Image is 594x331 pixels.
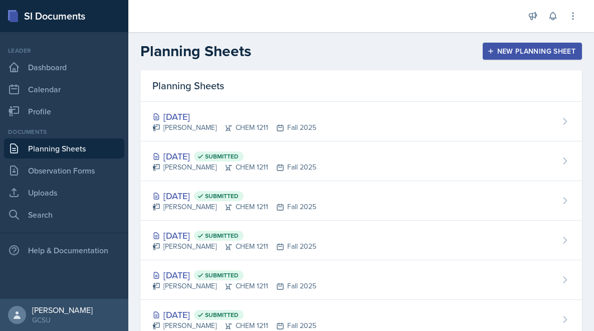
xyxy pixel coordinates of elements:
[152,281,316,291] div: [PERSON_NAME] CHEM 1211 Fall 2025
[152,122,316,133] div: [PERSON_NAME] CHEM 1211 Fall 2025
[489,47,575,55] div: New Planning Sheet
[140,260,582,300] a: [DATE] Submitted [PERSON_NAME]CHEM 1211Fall 2025
[152,189,316,203] div: [DATE]
[4,127,124,136] div: Documents
[140,42,251,60] h2: Planning Sheets
[32,315,93,325] div: GCSU
[205,152,239,160] span: Submitted
[140,70,582,102] div: Planning Sheets
[140,221,582,260] a: [DATE] Submitted [PERSON_NAME]CHEM 1211Fall 2025
[140,181,582,221] a: [DATE] Submitted [PERSON_NAME]CHEM 1211Fall 2025
[152,229,316,242] div: [DATE]
[4,205,124,225] a: Search
[152,241,316,252] div: [PERSON_NAME] CHEM 1211 Fall 2025
[483,43,582,60] button: New Planning Sheet
[4,240,124,260] div: Help & Documentation
[205,271,239,279] span: Submitted
[152,162,316,173] div: [PERSON_NAME] CHEM 1211 Fall 2025
[205,192,239,200] span: Submitted
[140,102,582,141] a: [DATE] [PERSON_NAME]CHEM 1211Fall 2025
[140,141,582,181] a: [DATE] Submitted [PERSON_NAME]CHEM 1211Fall 2025
[4,183,124,203] a: Uploads
[205,311,239,319] span: Submitted
[152,110,316,123] div: [DATE]
[205,232,239,240] span: Submitted
[4,79,124,99] a: Calendar
[152,202,316,212] div: [PERSON_NAME] CHEM 1211 Fall 2025
[4,160,124,181] a: Observation Forms
[4,138,124,158] a: Planning Sheets
[4,46,124,55] div: Leader
[152,268,316,282] div: [DATE]
[152,308,316,321] div: [DATE]
[4,101,124,121] a: Profile
[152,149,316,163] div: [DATE]
[152,320,316,331] div: [PERSON_NAME] CHEM 1211 Fall 2025
[4,57,124,77] a: Dashboard
[32,305,93,315] div: [PERSON_NAME]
